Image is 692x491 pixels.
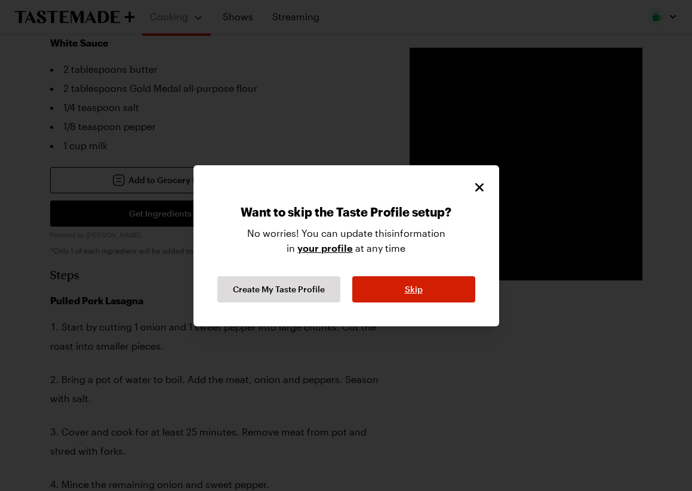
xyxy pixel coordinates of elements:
[472,180,487,195] button: Close
[217,276,340,302] button: Continue Taste Profile
[241,205,451,226] p: Want to skip the Taste Profile setup?
[247,226,445,264] p: No worries! You can update this information in at any time
[352,276,475,302] button: Skip Taste Profile
[297,241,353,254] a: your profile
[405,283,423,295] span: Skip
[233,283,325,295] span: Create My Taste Profile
